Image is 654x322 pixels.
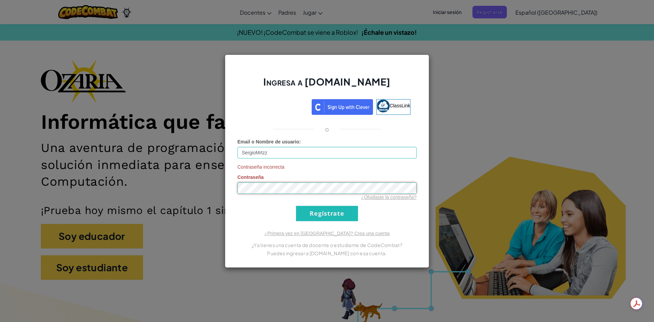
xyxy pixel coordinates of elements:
p: o [325,125,329,133]
span: Email o Nombre de usuario [237,139,299,144]
img: classlink-logo-small.png [377,99,390,112]
span: Contraseña [237,174,264,180]
h2: Ingresa a [DOMAIN_NAME] [237,75,417,95]
span: Contraseña incorrecta [237,164,417,170]
img: clever_sso_button@2x.png [312,99,373,115]
input: Regístrate [296,206,358,221]
p: Puedes ingresar a [DOMAIN_NAME] con esa cuenta. [237,249,417,257]
a: ¿Primera vez en [GEOGRAPHIC_DATA]? Crea una cuenta [264,231,390,236]
iframe: Botón de Acceder con Google [240,98,312,113]
a: ¿Olvidaste la contraseña? [361,195,417,200]
p: ¿Ya tienes una cuenta de docente o estudiante de CodeCombat? [237,241,417,249]
label: : [237,138,301,145]
span: ClassLink [390,103,410,108]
